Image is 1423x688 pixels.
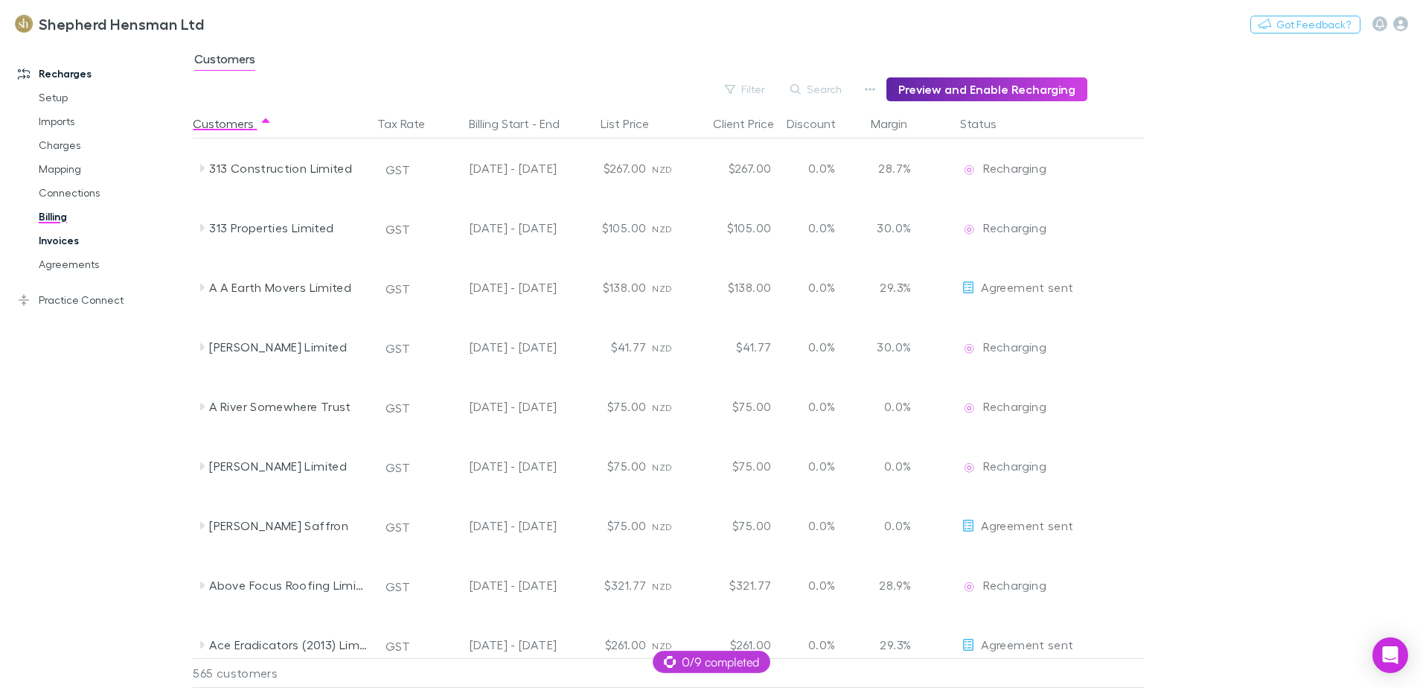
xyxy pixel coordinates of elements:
[983,161,1046,175] span: Recharging
[209,198,367,258] div: 313 Properties Limited
[872,636,911,654] p: 29.3%
[209,615,367,675] div: Ace Eradicators (2013) Limited
[1372,637,1408,673] div: Open Intercom Messenger
[24,133,201,157] a: Charges
[209,496,367,555] div: [PERSON_NAME] Saffron
[688,377,777,436] div: $75.00
[777,436,866,496] div: 0.0%
[379,515,417,539] button: GST
[379,277,417,301] button: GST
[962,162,976,177] img: Recharging
[872,398,911,415] p: 0.0%
[469,109,578,138] button: Billing Start - End
[652,521,672,532] span: NZD
[379,217,417,241] button: GST
[24,229,201,252] a: Invoices
[193,317,1151,377] div: [PERSON_NAME] LimitedGST[DATE] - [DATE]$41.77NZD$41.770.0%30.0%EditRechargingRecharging
[6,6,213,42] a: Shepherd Hensman Ltd
[688,258,777,317] div: $138.00
[652,283,672,294] span: NZD
[563,436,652,496] div: $75.00
[688,317,777,377] div: $41.77
[688,198,777,258] div: $105.00
[379,158,417,182] button: GST
[435,258,557,317] div: [DATE] - [DATE]
[872,278,911,296] p: 29.3%
[777,555,866,615] div: 0.0%
[24,109,201,133] a: Imports
[24,252,201,276] a: Agreements
[209,555,367,615] div: Above Focus Roofing Limited
[24,157,201,181] a: Mapping
[688,436,777,496] div: $75.00
[209,436,367,496] div: [PERSON_NAME] Limited
[872,457,911,475] p: 0.0%
[24,205,201,229] a: Billing
[652,581,672,592] span: NZD
[435,138,557,198] div: [DATE] - [DATE]
[209,377,367,436] div: A River Somewhere Trust
[652,223,672,235] span: NZD
[209,138,367,198] div: 313 Construction Limited
[688,138,777,198] div: $267.00
[871,109,925,138] div: Margin
[193,377,1151,436] div: A River Somewhere TrustGST[DATE] - [DATE]$75.00NZD$75.000.0%0.0%EditRechargingRecharging
[962,460,976,475] img: Recharging
[983,578,1046,592] span: Recharging
[652,164,672,175] span: NZD
[435,377,557,436] div: [DATE] - [DATE]
[563,377,652,436] div: $75.00
[872,576,911,594] p: 28.9%
[777,198,866,258] div: 0.0%
[787,109,854,138] div: Discount
[435,198,557,258] div: [DATE] - [DATE]
[777,317,866,377] div: 0.0%
[435,555,557,615] div: [DATE] - [DATE]
[194,51,255,71] span: Customers
[983,399,1046,413] span: Recharging
[981,518,1073,532] span: Agreement sent
[962,579,976,594] img: Recharging
[379,456,417,480] button: GST
[435,436,557,496] div: [DATE] - [DATE]
[601,109,667,138] button: List Price
[3,288,201,312] a: Practice Connect
[962,341,976,356] img: Recharging
[193,555,1151,615] div: Above Focus Roofing LimitedGST[DATE] - [DATE]$321.77NZD$321.770.0%28.9%EditRechargingRecharging
[193,436,1151,496] div: [PERSON_NAME] LimitedGST[DATE] - [DATE]$75.00NZD$75.000.0%0.0%EditRechargingRecharging
[872,159,911,177] p: 28.7%
[872,338,911,356] p: 30.0%
[563,258,652,317] div: $138.00
[563,555,652,615] div: $321.77
[777,615,866,675] div: 0.0%
[652,402,672,413] span: NZD
[563,615,652,675] div: $261.00
[962,401,976,415] img: Recharging
[379,337,417,360] button: GST
[24,181,201,205] a: Connections
[563,496,652,555] div: $75.00
[435,317,557,377] div: [DATE] - [DATE]
[193,496,1151,555] div: [PERSON_NAME] SaffronGST[DATE] - [DATE]$75.00NZD$75.000.0%0.0%EditAgreement sent
[777,138,866,198] div: 0.0%
[783,80,851,98] button: Search
[981,637,1073,652] span: Agreement sent
[379,396,417,420] button: GST
[193,198,1151,258] div: 313 Properties LimitedGST[DATE] - [DATE]$105.00NZD$105.000.0%30.0%EditRechargingRecharging
[886,77,1087,101] button: Preview and Enable Recharging
[24,86,201,109] a: Setup
[377,109,443,138] button: Tax Rate
[960,109,1014,138] button: Status
[209,317,367,377] div: [PERSON_NAME] Limited
[872,517,911,535] p: 0.0%
[563,317,652,377] div: $41.77
[713,109,792,138] button: Client Price
[563,198,652,258] div: $105.00
[209,258,367,317] div: A A Earth Movers Limited
[379,634,417,658] button: GST
[983,220,1046,235] span: Recharging
[1250,16,1360,34] button: Got Feedback?
[981,280,1073,294] span: Agreement sent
